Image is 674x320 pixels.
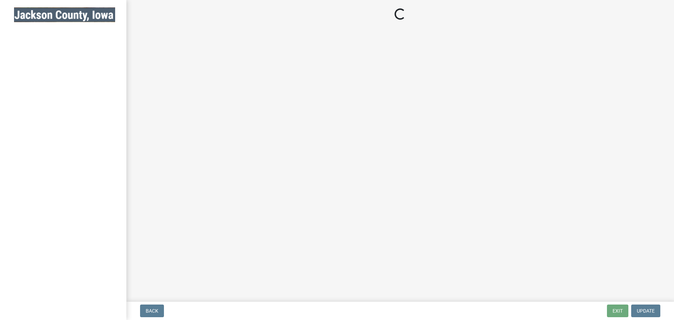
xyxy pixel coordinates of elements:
button: Update [631,305,660,317]
img: Jackson County, Iowa [14,7,115,22]
button: Exit [607,305,628,317]
span: Back [146,308,158,314]
button: Back [140,305,164,317]
span: Update [637,308,655,314]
